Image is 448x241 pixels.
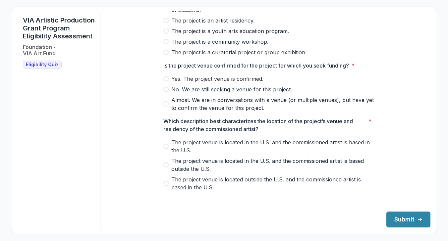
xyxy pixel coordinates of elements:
span: Yes. The project venue is confirmed. [171,75,263,83]
span: Eligibility Quiz [26,62,59,68]
span: The project is a youth arts education program. [171,27,289,35]
p: Which description best characterizes the location of the project’s venue and residency of the com... [163,117,366,133]
h2: Foundation - VIA Art Fund [23,44,56,57]
p: Is the project venue confirmed for the project for which you seek funding? [163,62,349,70]
span: The project venue is located in the U.S. and the commissioned artist is based in the U.S. [171,138,375,154]
h1: VIA Artistic Production Grant Program Eligibility Assessment [23,16,95,40]
span: The project is a curatorial project or group exhibition. [171,48,307,56]
span: The project venue is located in the U.S. and the commissioned artist is based outside the U.S. [171,157,375,173]
span: Almost. We are in conversations with a venue (or multiple venues), but have yet to confirm the ve... [171,96,375,112]
span: No. We are still seeking a venue for this project. [171,85,292,93]
span: The project is an artist residency. [171,17,254,24]
span: The project venue is located outside the U.S. and the commissioned artist is based in the U.S. [171,175,375,191]
button: Submit [386,212,430,227]
span: The project is a community workshop. [171,38,268,46]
